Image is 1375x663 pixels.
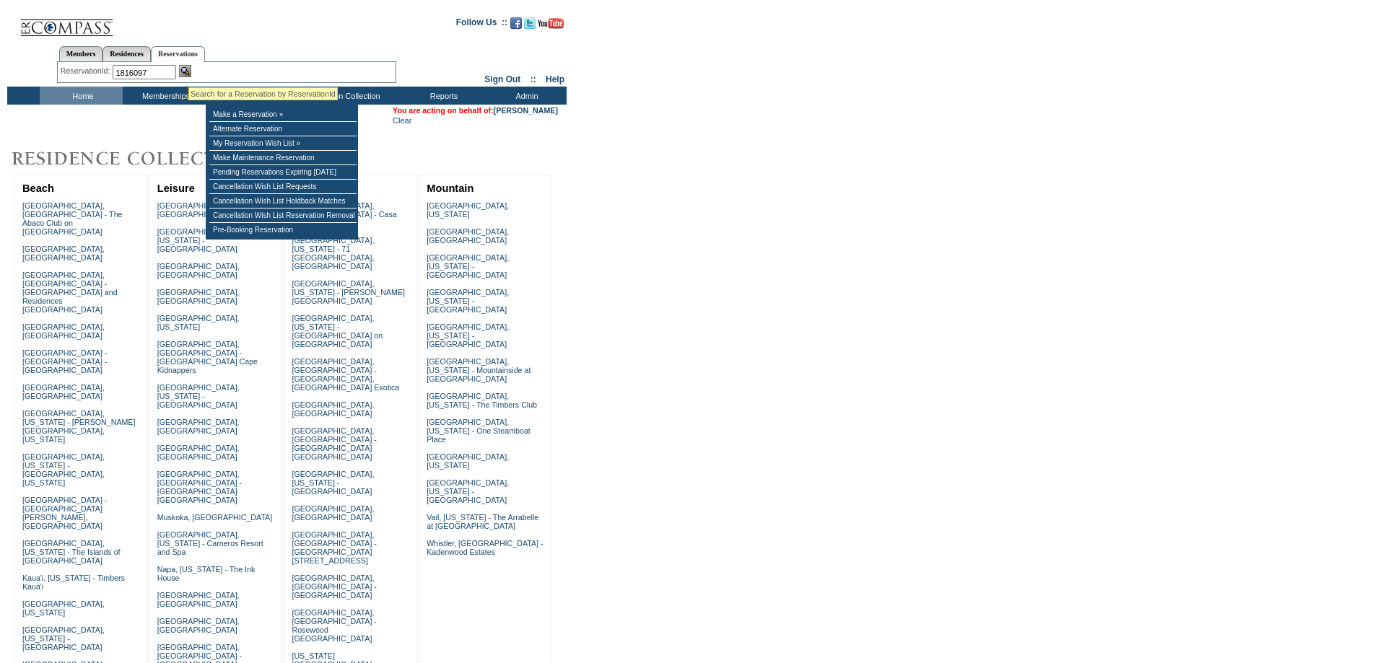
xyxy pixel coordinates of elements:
a: Reservations [151,46,205,62]
a: [GEOGRAPHIC_DATA], [GEOGRAPHIC_DATA] [157,201,240,219]
a: [GEOGRAPHIC_DATA], [US_STATE] - [GEOGRAPHIC_DATA] [427,253,509,279]
img: Reservation Search [179,65,191,77]
a: Help [546,74,564,84]
img: Become our fan on Facebook [510,17,522,29]
img: Follow us on Twitter [524,17,536,29]
a: Vail, [US_STATE] - The Arrabelle at [GEOGRAPHIC_DATA] [427,513,538,530]
td: Reports [401,87,484,105]
a: [GEOGRAPHIC_DATA], [GEOGRAPHIC_DATA] [157,444,240,461]
a: Clear [393,116,411,125]
a: Muskoka, [GEOGRAPHIC_DATA] [157,513,272,522]
a: Subscribe to our YouTube Channel [538,22,564,30]
a: [GEOGRAPHIC_DATA], [US_STATE] - 71 [GEOGRAPHIC_DATA], [GEOGRAPHIC_DATA] [292,236,374,271]
td: My Reservation Wish List » [209,136,357,151]
td: Memberships [123,87,206,105]
a: [GEOGRAPHIC_DATA], [GEOGRAPHIC_DATA] - Casa [PERSON_NAME] [292,201,396,227]
a: [GEOGRAPHIC_DATA], [US_STATE] - Carneros Resort and Spa [157,530,263,556]
a: Mountain [427,183,473,194]
a: [GEOGRAPHIC_DATA], [GEOGRAPHIC_DATA] [157,591,240,608]
a: [GEOGRAPHIC_DATA], [GEOGRAPHIC_DATA] [157,617,240,634]
img: Subscribe to our YouTube Channel [538,18,564,29]
a: [GEOGRAPHIC_DATA], [GEOGRAPHIC_DATA] [292,504,374,522]
a: [GEOGRAPHIC_DATA] - [GEOGRAPHIC_DATA] - [GEOGRAPHIC_DATA] [22,348,107,374]
a: [GEOGRAPHIC_DATA], [GEOGRAPHIC_DATA] [157,262,240,279]
td: Pending Reservations Expiring [DATE] [209,165,357,180]
a: [GEOGRAPHIC_DATA], [US_STATE] - Mountainside at [GEOGRAPHIC_DATA] [427,357,531,383]
a: Whistler, [GEOGRAPHIC_DATA] - Kadenwood Estates [427,539,543,556]
a: [GEOGRAPHIC_DATA], [US_STATE] - [GEOGRAPHIC_DATA], [US_STATE] [22,452,105,487]
a: [GEOGRAPHIC_DATA], [GEOGRAPHIC_DATA] [427,227,509,245]
a: [GEOGRAPHIC_DATA], [US_STATE] - [GEOGRAPHIC_DATA] [157,227,240,253]
td: Cancellation Wish List Reservation Removal [209,208,357,223]
a: [GEOGRAPHIC_DATA] - [GEOGRAPHIC_DATA][PERSON_NAME], [GEOGRAPHIC_DATA] [22,496,107,530]
td: Vacation Collection [289,87,401,105]
a: [GEOGRAPHIC_DATA], [GEOGRAPHIC_DATA] - [GEOGRAPHIC_DATA], [GEOGRAPHIC_DATA] Exotica [292,357,399,392]
a: [GEOGRAPHIC_DATA], [US_STATE] [427,201,509,219]
a: [GEOGRAPHIC_DATA], [US_STATE] [427,452,509,470]
a: [GEOGRAPHIC_DATA], [US_STATE] - [GEOGRAPHIC_DATA] [292,470,374,496]
a: [GEOGRAPHIC_DATA], [US_STATE] - The Timbers Club [427,392,537,409]
a: [GEOGRAPHIC_DATA], [GEOGRAPHIC_DATA] [22,245,105,262]
a: [GEOGRAPHIC_DATA], [US_STATE] - [GEOGRAPHIC_DATA] [157,383,240,409]
a: [GEOGRAPHIC_DATA], [US_STATE] - The Islands of [GEOGRAPHIC_DATA] [22,539,121,565]
a: Leisure [157,183,195,194]
a: [GEOGRAPHIC_DATA], [GEOGRAPHIC_DATA] - [GEOGRAPHIC_DATA][STREET_ADDRESS] [292,530,376,565]
a: Follow us on Twitter [524,22,536,30]
a: [GEOGRAPHIC_DATA], [GEOGRAPHIC_DATA] - [GEOGRAPHIC_DATA] Cape Kidnappers [157,340,258,374]
td: Follow Us :: [456,16,507,33]
a: [GEOGRAPHIC_DATA], [GEOGRAPHIC_DATA] - [GEOGRAPHIC_DATA] and Residences [GEOGRAPHIC_DATA] [22,271,118,314]
td: Alternate Reservation [209,122,357,136]
img: Compass Home [19,7,113,37]
div: Search for a Reservation by ReservationId [191,89,336,98]
a: [GEOGRAPHIC_DATA], [US_STATE] - [GEOGRAPHIC_DATA] on [GEOGRAPHIC_DATA] [292,314,383,348]
a: [GEOGRAPHIC_DATA], [GEOGRAPHIC_DATA] - [GEOGRAPHIC_DATA] [292,574,376,600]
a: Members [59,46,103,61]
a: Become our fan on Facebook [510,22,522,30]
a: Kaua'i, [US_STATE] - Timbers Kaua'i [22,574,125,591]
a: Beach [22,183,54,194]
a: [PERSON_NAME] [494,106,558,115]
a: [GEOGRAPHIC_DATA], [GEOGRAPHIC_DATA] [157,418,240,435]
a: [GEOGRAPHIC_DATA], [GEOGRAPHIC_DATA] [22,383,105,400]
td: Home [40,87,123,105]
a: [GEOGRAPHIC_DATA], [US_STATE] - [GEOGRAPHIC_DATA] [22,625,105,651]
td: Make a Reservation » [209,107,357,122]
a: [GEOGRAPHIC_DATA], [US_STATE] [157,314,240,331]
td: Make Maintenance Reservation [209,151,357,165]
a: [GEOGRAPHIC_DATA], [US_STATE] - [PERSON_NAME][GEOGRAPHIC_DATA] [292,279,405,305]
a: [GEOGRAPHIC_DATA], [GEOGRAPHIC_DATA] - The Abaco Club on [GEOGRAPHIC_DATA] [22,201,123,236]
a: [GEOGRAPHIC_DATA], [US_STATE] - [GEOGRAPHIC_DATA] [427,322,509,348]
a: Residences [102,46,151,61]
a: [GEOGRAPHIC_DATA], [GEOGRAPHIC_DATA] [157,288,240,305]
td: Cancellation Wish List Holdback Matches [209,194,357,208]
a: [GEOGRAPHIC_DATA], [US_STATE] - [GEOGRAPHIC_DATA] [427,478,509,504]
span: :: [531,74,536,84]
td: Cancellation Wish List Requests [209,180,357,194]
img: Destinations by Exclusive Resorts [7,144,289,173]
a: [GEOGRAPHIC_DATA], [GEOGRAPHIC_DATA] [22,322,105,340]
a: [GEOGRAPHIC_DATA], [US_STATE] - [GEOGRAPHIC_DATA] [427,288,509,314]
a: [GEOGRAPHIC_DATA], [US_STATE] - One Steamboat Place [427,418,531,444]
a: [GEOGRAPHIC_DATA], [US_STATE] - [PERSON_NAME][GEOGRAPHIC_DATA], [US_STATE] [22,409,136,444]
a: [GEOGRAPHIC_DATA], [US_STATE] [22,600,105,617]
a: Sign Out [484,74,520,84]
td: Pre-Booking Reservation [209,223,357,237]
a: [GEOGRAPHIC_DATA], [GEOGRAPHIC_DATA] [292,400,374,418]
a: [GEOGRAPHIC_DATA], [GEOGRAPHIC_DATA] - Rosewood [GEOGRAPHIC_DATA] [292,608,376,643]
td: Reservations [206,87,289,105]
a: [GEOGRAPHIC_DATA], [GEOGRAPHIC_DATA] - [GEOGRAPHIC_DATA] [GEOGRAPHIC_DATA] [292,426,376,461]
td: Admin [484,87,567,105]
a: [GEOGRAPHIC_DATA], [GEOGRAPHIC_DATA] - [GEOGRAPHIC_DATA] [GEOGRAPHIC_DATA] [157,470,242,504]
a: Napa, [US_STATE] - The Ink House [157,565,256,582]
div: ReservationId: [61,65,113,77]
span: You are acting on behalf of: [393,106,558,115]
